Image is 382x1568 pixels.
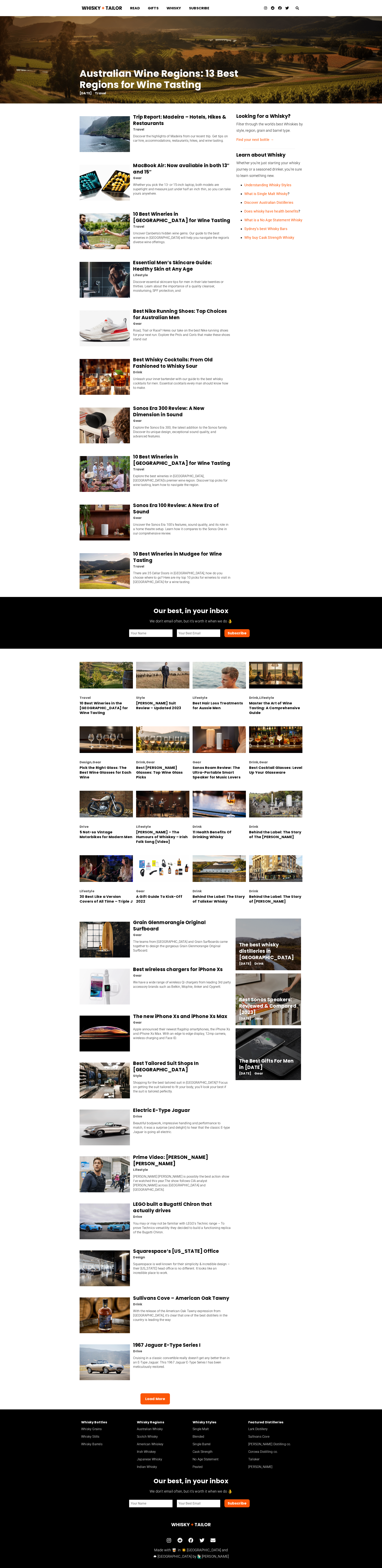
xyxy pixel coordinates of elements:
a: [PERSON_NAME] – The Humours of Whiskey – Irish Folk Song [Video] [136,830,188,844]
div: With the release of the American Oak Tawny expression from [GEOGRAPHIC_DATA], it’s clear that one... [133,1309,231,1322]
a: Best wireless chargers for iPhone Xs [133,966,223,973]
span: Load More [145,1396,165,1401]
a: Australian Whisky [135,1425,191,1433]
span: [DATE] [239,962,251,965]
img: christopher-campbell-6BiF2GjWuBM-unsplash [193,662,246,688]
img: Best Tailored Suits Sydney [80,1063,130,1098]
a: Whisky Grains [80,1425,135,1433]
a: Drink [249,695,258,700]
div: Uncover Canberra’s hidden wine gems. Our guide to the best wineries in [GEOGRAPHIC_DATA] will hel... [133,231,231,244]
a: Drink [249,889,258,893]
input: Email [177,1500,220,1508]
a: Load More [140,1393,170,1404]
a: Scotch Whisky [135,1433,191,1440]
a: Gear [133,1020,142,1025]
a: Sullivans Cove – American Oak Tawny [133,1295,229,1301]
a: LEGO built a Bugatti Chiron that actually drives [133,1201,211,1214]
a: Gear [136,889,145,893]
a: 1967 Jaguar E-Type Series I [133,1342,200,1348]
a: Travel [133,564,144,569]
a: Irish Whiskey [135,1448,191,1456]
div: [PERSON_NAME] [PERSON_NAME] is possibly the best action show I’ve watched this year.The show foll... [133,1174,231,1192]
h3: Looking for a Whisky? [236,113,302,119]
span: , [249,695,274,700]
a: 11 Health Benefits Of Drinking Whisky [193,830,231,839]
img: Squarespace New York Office [80,1250,130,1286]
a: Drink [193,824,202,829]
a: Whisky Bottles [80,1419,135,1425]
a: Why buy Cask Strength Whisky [244,235,294,240]
a: American Whiskey [135,1440,191,1448]
a: Travel [133,467,144,472]
a: Electric E-Type Jaguar [133,1107,190,1114]
img: Wine Glasses Midjourney [136,726,189,753]
a: Lifestyle [133,1167,148,1172]
a: Gear [93,760,101,764]
a: Travel [95,91,106,96]
img: Talisker – Header [193,855,246,882]
a: What is a No Age Statement Whisky [244,218,303,222]
a: Lifestyle [136,824,151,829]
a: Single Malt [191,1425,247,1433]
a: Pick the Right Glass: The Best Wine Glasses for Each Wine [80,765,131,780]
img: wine tasting midjourney [249,662,302,688]
a: 10 Best Wineries in [GEOGRAPHIC_DATA] for Wine Tasting [133,211,230,224]
a: Whisky Stills [80,1433,135,1440]
a: Lifestyle [133,273,148,277]
a: Subscribe [185,3,213,13]
a: Drink [193,889,202,893]
div: Discover essential skincare tips for men in their late twenties or thirties. Learn about the impo... [133,280,231,293]
a: Design [133,1255,145,1260]
a: Read [126,3,144,13]
h2: Our best, in your inbox [80,1477,302,1485]
a: Whisky Regions [135,1419,191,1425]
img: Tom Clancy's Jack Ryan - Prime Video [80,1156,130,1192]
img: Artboard_9 [136,662,189,688]
a: The Best Gifts For Men in [DATE] [239,1058,294,1071]
a: Whisky [163,3,185,13]
a: Find your next bottle → [236,137,274,142]
a: [PERSON_NAME] [247,1463,302,1471]
span: We don't email often, but it's worth it when we do 👌 [150,619,232,623]
a: Featured Distilleries [247,1419,302,1425]
a: Drink [133,370,142,374]
img: Whisky Cocktails [80,359,130,395]
a: Gifts [144,3,163,13]
div: Shopping for the best tailored suit in [GEOGRAPHIC_DATA]? Focus on getting the suit tailored to f... [133,1080,231,1094]
a: Lifestyle [259,695,274,700]
img: Whisky + Tailor Logo [111,1522,271,1527]
strong: ? [244,209,300,213]
button: Subscribe [224,1499,250,1507]
a: Lifestyle [193,695,207,700]
img: Four Winds Vineyard [80,213,130,249]
a: Sonos Roam Review: The Ultra-Portable Smart Speaker for Music Lovers [193,765,241,780]
div: Whether you pick the 13- or 15‑inch laptop, both models are superlight and measure just under hal... [133,183,231,196]
img: best cocktail glasses [249,726,302,753]
img: Sonos Era 300 - connectivity [80,408,130,443]
a: Drive [133,1214,142,1219]
a: Gear [133,321,142,326]
a: MacBook Air: Now available in both 13″ and 15″ [133,162,229,175]
a: Prime Video: [PERSON_NAME] [PERSON_NAME] [133,1154,208,1167]
p: Whether you’re just starting your whisky journey or a seasoned drinker, you’re sure to learn some... [236,160,303,179]
div: Discover the highlights of Madeira from our recent trip. Get tips on car hire, accommodations, re... [133,134,231,143]
a: Gear [133,176,142,180]
a: 5 Not-so Vintage Motorbikes for Modern Men [80,830,132,839]
a: Style [136,695,145,700]
a: Drink [136,760,145,764]
a: Blended [191,1433,247,1440]
button: Subscribe [224,629,250,637]
img: wine glass midjourney [80,726,133,753]
div: Uncover the Sonos Era 100’s features, sound quality, and its role in a home theatre setup. Learn ... [133,523,231,536]
div: Beautiful bodywork, impressive handling and performance to match, it was a surprise (and delight)... [133,1121,231,1134]
div: Squarespace is well known for their simplicity & incredible design – their [US_STATE] head office... [133,1262,231,1275]
a: Gear [259,760,268,764]
input: Name [129,629,173,637]
a: [PERSON_NAME] Suit Review – Updated 2023 [136,701,181,710]
img: Sullivans Cove American Oak Tawny [80,1297,130,1333]
span: , [249,760,268,764]
a: Lifestyle [80,889,94,893]
a: Gear [133,516,142,520]
a: Drive [133,1114,142,1119]
a: Gear [133,418,142,423]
